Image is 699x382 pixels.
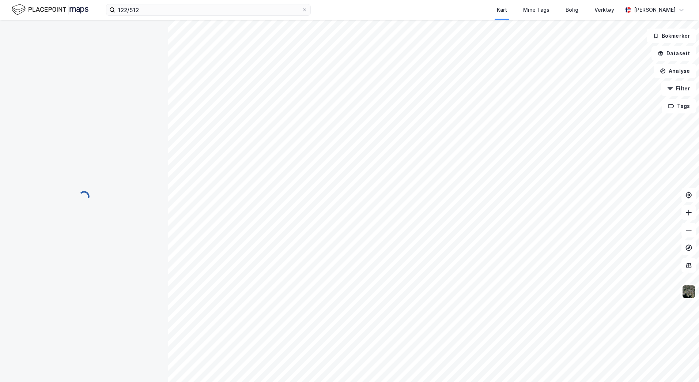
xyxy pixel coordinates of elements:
[497,5,507,14] div: Kart
[78,191,90,202] img: spinner.a6d8c91a73a9ac5275cf975e30b51cfb.svg
[654,64,696,78] button: Analyse
[662,347,699,382] iframe: Chat Widget
[523,5,549,14] div: Mine Tags
[12,3,88,16] img: logo.f888ab2527a4732fd821a326f86c7f29.svg
[634,5,676,14] div: [PERSON_NAME]
[662,99,696,113] button: Tags
[647,29,696,43] button: Bokmerker
[662,347,699,382] div: Kontrollprogram for chat
[682,285,696,299] img: 9k=
[566,5,578,14] div: Bolig
[661,81,696,96] button: Filter
[115,4,302,15] input: Søk på adresse, matrikkel, gårdeiere, leietakere eller personer
[594,5,614,14] div: Verktøy
[651,46,696,61] button: Datasett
